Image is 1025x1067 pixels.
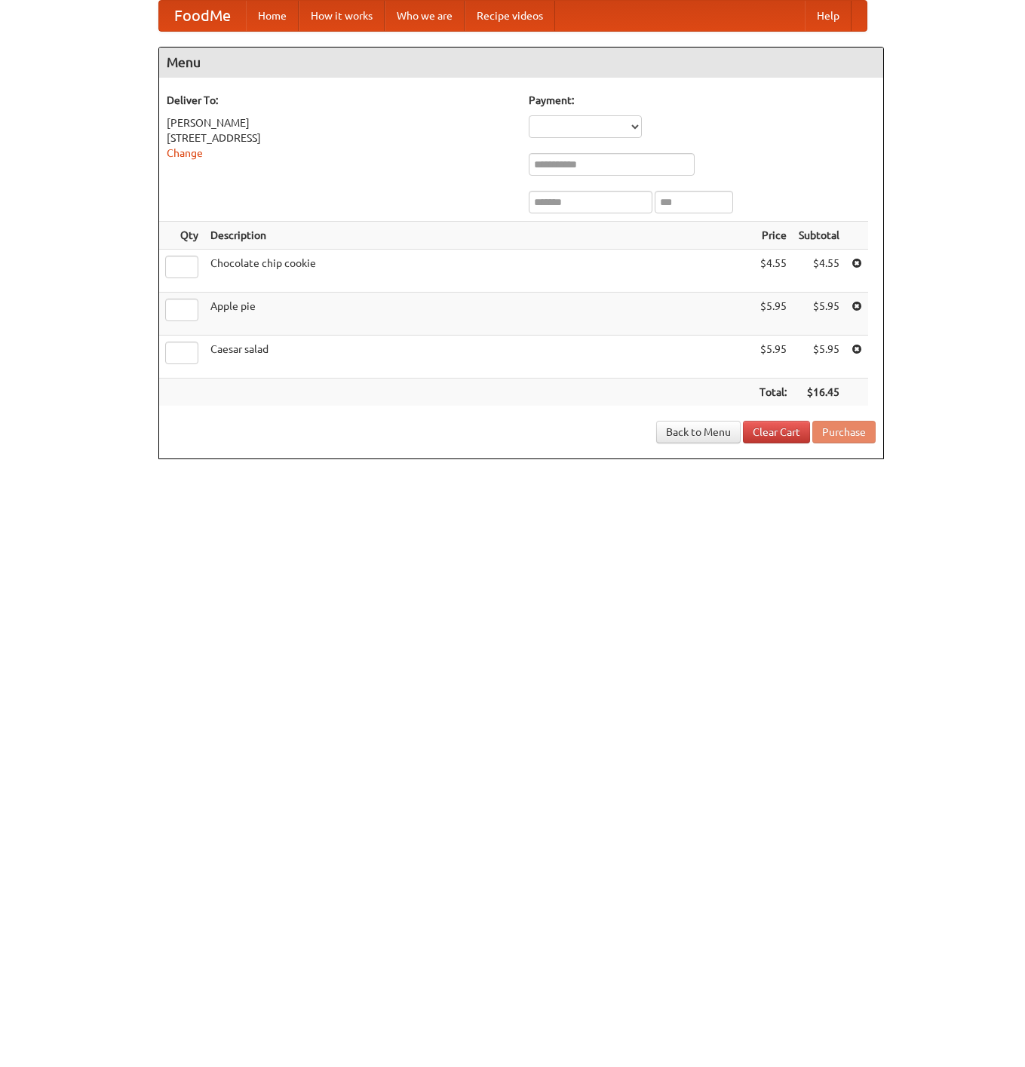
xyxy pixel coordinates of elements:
[204,250,753,293] td: Chocolate chip cookie
[743,421,810,443] a: Clear Cart
[167,93,514,108] h5: Deliver To:
[167,147,203,159] a: Change
[385,1,465,31] a: Who we are
[529,93,876,108] h5: Payment:
[793,293,845,336] td: $5.95
[753,250,793,293] td: $4.55
[812,421,876,443] button: Purchase
[204,293,753,336] td: Apple pie
[167,130,514,146] div: [STREET_ADDRESS]
[753,336,793,379] td: $5.95
[656,421,741,443] a: Back to Menu
[805,1,852,31] a: Help
[793,250,845,293] td: $4.55
[753,379,793,406] th: Total:
[793,222,845,250] th: Subtotal
[753,293,793,336] td: $5.95
[159,1,246,31] a: FoodMe
[159,48,883,78] h4: Menu
[793,379,845,406] th: $16.45
[204,222,753,250] th: Description
[167,115,514,130] div: [PERSON_NAME]
[793,336,845,379] td: $5.95
[204,336,753,379] td: Caesar salad
[753,222,793,250] th: Price
[246,1,299,31] a: Home
[299,1,385,31] a: How it works
[159,222,204,250] th: Qty
[465,1,555,31] a: Recipe videos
